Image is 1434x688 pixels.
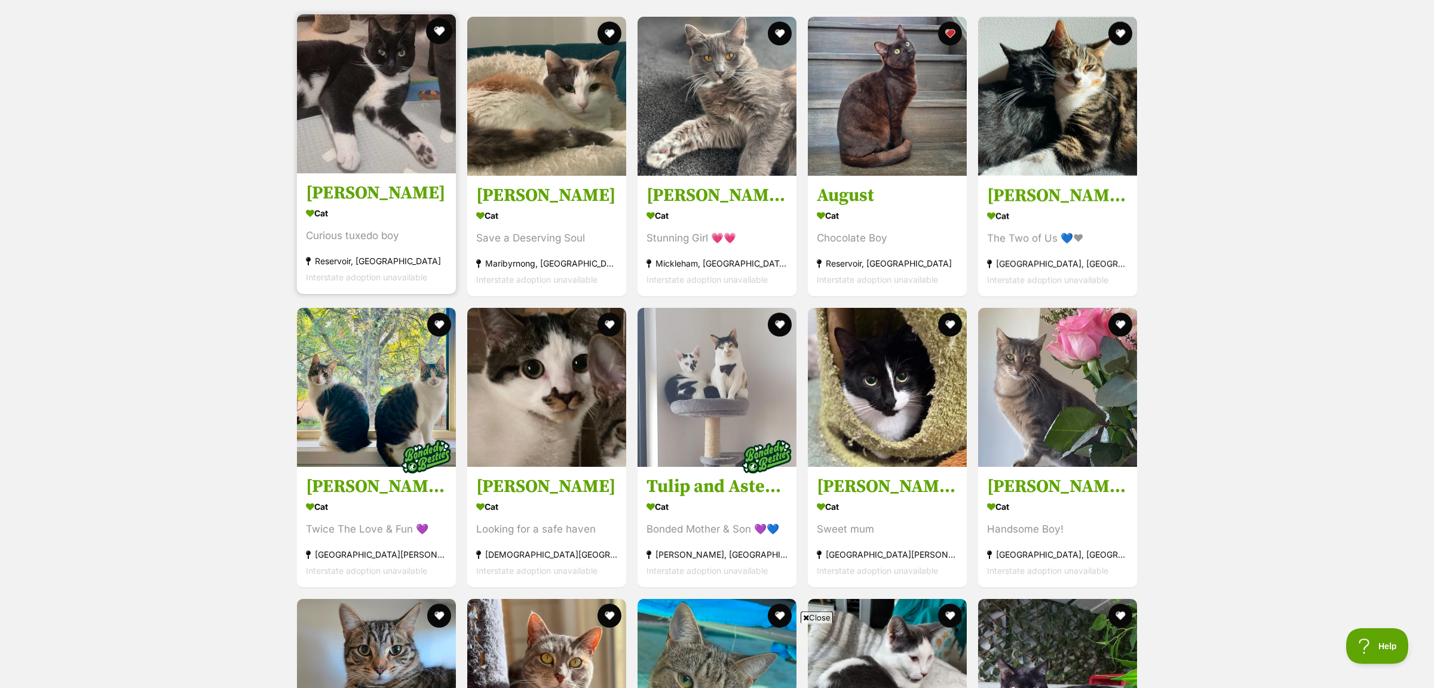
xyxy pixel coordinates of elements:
[817,498,958,515] div: Cat
[808,17,967,176] img: August
[597,604,621,628] button: favourite
[987,565,1108,576] span: Interstate adoption unavailable
[987,230,1128,246] div: The Two of Us 💙❤
[297,173,456,294] a: [PERSON_NAME] Cat Curious tuxedo boy Reservoir, [GEOGRAPHIC_DATA] Interstate adoption unavailable...
[646,274,768,285] span: Interstate adoption unavailable
[476,230,617,246] div: Save a Deserving Soul
[597,313,621,337] button: favourite
[427,313,451,337] button: favourite
[646,255,788,271] div: Mickleham, [GEOGRAPHIC_DATA]
[1108,313,1132,337] button: favourite
[817,546,958,562] div: [GEOGRAPHIC_DATA][PERSON_NAME], [GEOGRAPHIC_DATA]
[426,18,452,44] button: favourite
[808,466,967,588] a: [PERSON_NAME]🌹 Cat Sweet mum [GEOGRAPHIC_DATA][PERSON_NAME], [GEOGRAPHIC_DATA] Interstate adoptio...
[306,204,447,222] div: Cat
[646,230,788,246] div: Stunning Girl 💗💗
[987,521,1128,537] div: Handsome Boy!
[978,17,1137,176] img: Cynthia & Dino
[427,604,451,628] button: favourite
[646,207,788,224] div: Cat
[817,274,938,285] span: Interstate adoption unavailable
[987,184,1128,207] h3: [PERSON_NAME] & [PERSON_NAME]
[476,521,617,537] div: Looking for a safe haven
[306,565,427,576] span: Interstate adoption unavailable
[638,308,796,467] img: Tulip and Aster🌷🌼
[467,17,626,176] img: Angelina
[1108,604,1132,628] button: favourite
[306,272,427,282] span: Interstate adoption unavailable
[987,498,1128,515] div: Cat
[768,313,792,337] button: favourite
[467,308,626,467] img: Stevie
[978,308,1137,467] img: Humphrey 🐈‍⬛
[297,14,456,173] img: Benedict
[801,611,833,623] span: Close
[476,274,597,285] span: Interstate adoption unavailable
[768,22,792,45] button: favourite
[808,308,967,467] img: Chloe🌹
[817,184,958,207] h3: August
[306,182,447,204] h3: [PERSON_NAME]
[306,546,447,562] div: [GEOGRAPHIC_DATA][PERSON_NAME], [GEOGRAPHIC_DATA]
[476,546,617,562] div: [DEMOGRAPHIC_DATA][GEOGRAPHIC_DATA], [GEOGRAPHIC_DATA]
[938,22,962,45] button: favourite
[1346,628,1410,664] iframe: Help Scout Beacon - Open
[646,546,788,562] div: [PERSON_NAME], [GEOGRAPHIC_DATA]
[638,17,796,176] img: Hilda 🌷
[597,22,621,45] button: favourite
[817,565,938,576] span: Interstate adoption unavailable
[808,175,967,296] a: August Cat Chocolate Boy Reservoir, [GEOGRAPHIC_DATA] Interstate adoption unavailable favourite
[476,255,617,271] div: Maribyrnong, [GEOGRAPHIC_DATA]
[306,521,447,537] div: Twice The Love & Fun 💜
[646,498,788,515] div: Cat
[646,565,768,576] span: Interstate adoption unavailable
[987,274,1108,285] span: Interstate adoption unavailable
[987,255,1128,271] div: [GEOGRAPHIC_DATA], [GEOGRAPHIC_DATA]
[1108,22,1132,45] button: favourite
[297,308,456,467] img: Tesha & Tori 🌷🌺
[768,604,792,628] button: favourite
[817,230,958,246] div: Chocolate Boy
[476,565,597,576] span: Interstate adoption unavailable
[987,546,1128,562] div: [GEOGRAPHIC_DATA], [GEOGRAPHIC_DATA]
[817,207,958,224] div: Cat
[817,255,958,271] div: Reservoir, [GEOGRAPHIC_DATA]
[646,184,788,207] h3: [PERSON_NAME] 🌷
[817,521,958,537] div: Sweet mum
[938,313,962,337] button: favourite
[467,175,626,296] a: [PERSON_NAME] Cat Save a Deserving Soul Maribyrnong, [GEOGRAPHIC_DATA] Interstate adoption unavai...
[306,253,447,269] div: Reservoir, [GEOGRAPHIC_DATA]
[427,628,1007,682] iframe: Advertisement
[476,498,617,515] div: Cat
[646,521,788,537] div: Bonded Mother & Son 💜💙
[987,207,1128,224] div: Cat
[638,175,796,296] a: [PERSON_NAME] 🌷 Cat Stunning Girl 💗💗 Mickleham, [GEOGRAPHIC_DATA] Interstate adoption unavailable...
[467,466,626,588] a: [PERSON_NAME] Cat Looking for a safe haven [DEMOGRAPHIC_DATA][GEOGRAPHIC_DATA], [GEOGRAPHIC_DATA]...
[297,466,456,588] a: [PERSON_NAME] & [PERSON_NAME] 🌷🌺 Cat Twice The Love & Fun 💜 [GEOGRAPHIC_DATA][PERSON_NAME], [GEOG...
[638,466,796,588] a: Tulip and Aster🌷🌼 Cat Bonded Mother & Son 💜💙 [PERSON_NAME], [GEOGRAPHIC_DATA] Interstate adoption...
[646,475,788,498] h3: Tulip and Aster🌷🌼
[306,475,447,498] h3: [PERSON_NAME] & [PERSON_NAME] 🌷🌺
[938,604,962,628] button: favourite
[987,475,1128,498] h3: [PERSON_NAME] 🐈‍⬛
[476,207,617,224] div: Cat
[476,475,617,498] h3: [PERSON_NAME]
[306,228,447,244] div: Curious tuxedo boy
[396,427,456,487] img: bonded besties
[978,466,1137,588] a: [PERSON_NAME] 🐈‍⬛ Cat Handsome Boy! [GEOGRAPHIC_DATA], [GEOGRAPHIC_DATA] Interstate adoption unav...
[737,427,796,487] img: bonded besties
[817,475,958,498] h3: [PERSON_NAME]🌹
[978,175,1137,296] a: [PERSON_NAME] & [PERSON_NAME] Cat The Two of Us 💙❤ [GEOGRAPHIC_DATA], [GEOGRAPHIC_DATA] Interstat...
[306,498,447,515] div: Cat
[476,184,617,207] h3: [PERSON_NAME]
